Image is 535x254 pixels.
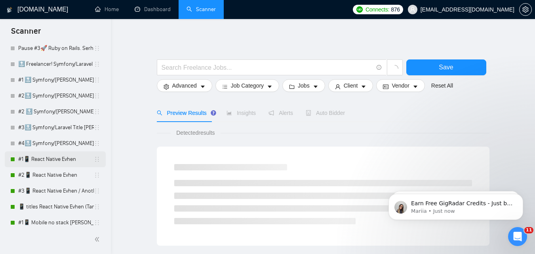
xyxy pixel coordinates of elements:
[5,40,106,56] li: Pause #3🚀 Ruby on Rails. Serhii V 18/03
[306,110,345,116] span: Auto Bidder
[94,220,100,226] span: holder
[344,81,358,90] span: Client
[18,120,94,136] a: #3🔝 Symfony/Laravel Title [PERSON_NAME] 15/04 CoverLetter changed
[135,6,171,13] a: dashboardDashboard
[187,6,216,13] a: searchScanner
[94,93,100,99] span: holder
[18,56,94,72] a: 🔝 Freelancer! Symfony/Laravel [PERSON_NAME] 15/03 CoverLetter changed
[431,81,453,90] a: Reset All
[5,215,106,231] li: #1📱 Mobile no stack Evhen Tam (-iOS)
[18,136,94,151] a: #4🔝 Symfony/[PERSON_NAME] / Another categories
[7,4,12,16] img: logo
[18,104,94,120] a: #2 🔝 Symfony/[PERSON_NAME] 01/07 / Another categories
[383,84,388,90] span: idcard
[18,40,94,56] a: Pause #3🚀 Ruby on Rails. Serhii V 18/03
[5,120,106,136] li: #3🔝 Symfony/Laravel Title Vasyl K. 15/04 CoverLetter changed
[519,3,532,16] button: setting
[413,84,418,90] span: caret-down
[439,62,453,72] span: Save
[18,183,94,199] a: #3📱 React Native Evhen / Another categories
[391,65,398,72] span: loading
[94,235,102,243] span: double-left
[18,151,94,167] a: #1📱 React Native Evhen
[298,81,310,90] span: Jobs
[210,109,217,116] div: Tooltip anchor
[231,81,264,90] span: Job Category
[5,167,106,183] li: #2📱 React Native Evhen
[94,77,100,83] span: holder
[5,72,106,88] li: #1 🔝 Symfony/Laravel Vasyl K. (Viktoriia)
[215,79,279,92] button: barsJob Categorycaret-down
[94,109,100,115] span: holder
[356,6,363,13] img: upwork-logo.png
[157,110,214,116] span: Preview Results
[313,84,318,90] span: caret-down
[222,84,228,90] span: bars
[171,128,220,137] span: Detected results
[268,110,293,116] span: Alerts
[5,104,106,120] li: #2 🔝 Symfony/Laravel Vasyl K. 01/07 / Another categories
[519,6,532,13] a: setting
[5,88,106,104] li: #2🔝 Symfony/Laravel Vasyl K. 28/06 & 01/07 CoverLetter changed+10/07 P.S. added
[361,84,366,90] span: caret-down
[162,63,373,73] input: Search Freelance Jobs...
[164,84,169,90] span: setting
[94,61,100,67] span: holder
[410,7,415,12] span: user
[18,199,94,215] a: 📱 titles React Native Evhen (Tam)
[5,136,106,151] li: #4🔝 Symfony/Laravel Vasyl K. / Another categories
[94,204,100,210] span: holder
[508,227,527,246] iframe: Intercom live chat
[406,59,486,75] button: Save
[157,110,162,116] span: search
[5,25,47,42] span: Scanner
[328,79,373,92] button: userClientcaret-down
[94,172,100,178] span: holder
[227,110,256,116] span: Insights
[5,151,106,167] li: #1📱 React Native Evhen
[18,72,94,88] a: #1 🔝 Symfony/[PERSON_NAME] (Viktoriia)
[94,45,100,52] span: holder
[18,167,94,183] a: #2📱 React Native Evhen
[200,84,206,90] span: caret-down
[335,84,341,90] span: user
[18,88,94,104] a: #2🔝 Symfony/[PERSON_NAME] 28/06 & 01/07 CoverLetter changed+10/07 P.S. added
[95,6,119,13] a: homeHome
[172,81,197,90] span: Advanced
[94,124,100,131] span: holder
[157,79,212,92] button: settingAdvancedcaret-down
[268,110,274,116] span: notification
[289,84,295,90] span: folder
[94,140,100,147] span: holder
[376,79,425,92] button: idcardVendorcaret-down
[18,215,94,231] a: #1📱 Mobile no stack [PERSON_NAME] (-iOS)
[306,110,311,116] span: robot
[227,110,232,116] span: area-chart
[524,227,533,233] span: 11
[5,183,106,199] li: #3📱 React Native Evhen / Another categories
[377,177,535,233] iframe: Intercom notifications message
[267,84,272,90] span: caret-down
[366,5,389,14] span: Connects:
[5,199,106,215] li: 📱 titles React Native Evhen (Tam)
[282,79,325,92] button: folderJobscaret-down
[377,65,382,70] span: info-circle
[391,5,400,14] span: 876
[94,188,100,194] span: holder
[5,56,106,72] li: 🔝 Freelancer! Symfony/Laravel Vasyl K. 15/03 CoverLetter changed
[94,156,100,162] span: holder
[392,81,409,90] span: Vendor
